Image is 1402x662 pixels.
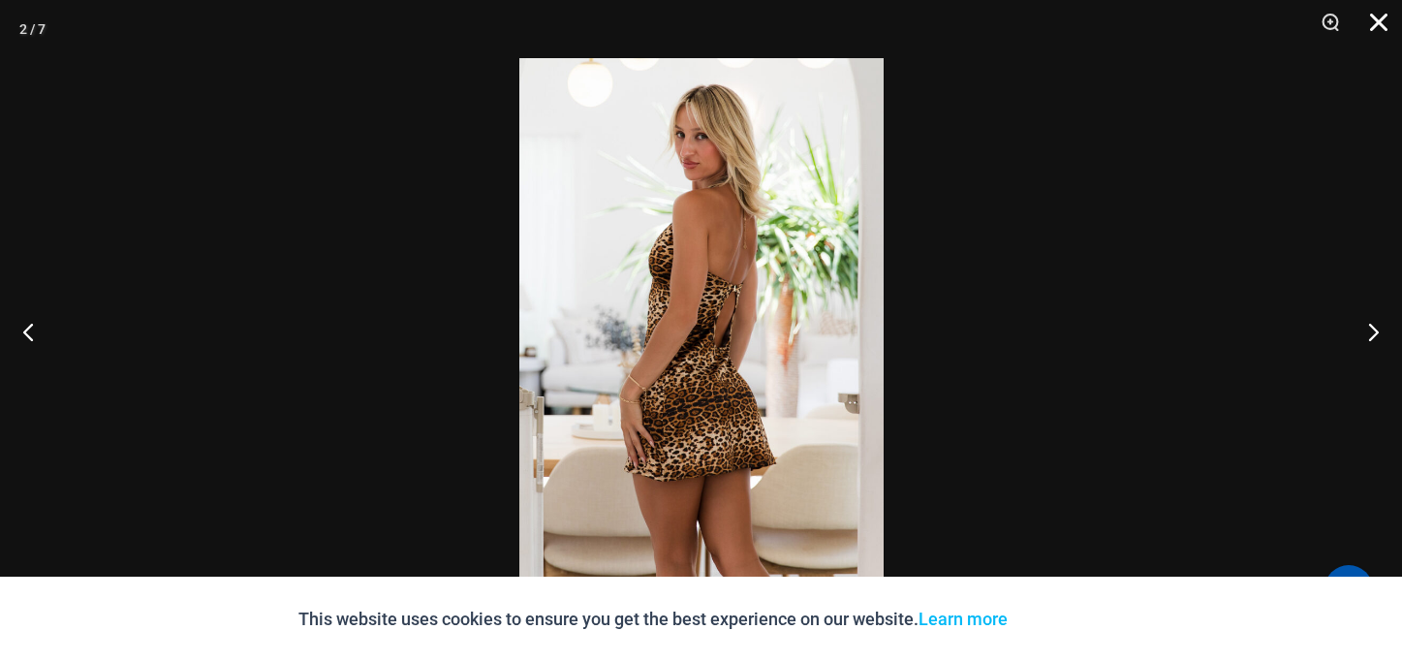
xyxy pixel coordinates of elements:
p: This website uses cookies to ensure you get the best experience on our website. [298,605,1008,634]
div: 2 / 7 [19,15,46,44]
img: qui c'est leopard 5131 dress 04 [519,58,884,604]
a: Learn more [919,609,1008,629]
button: Next [1329,283,1402,380]
button: Accept [1022,596,1105,643]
